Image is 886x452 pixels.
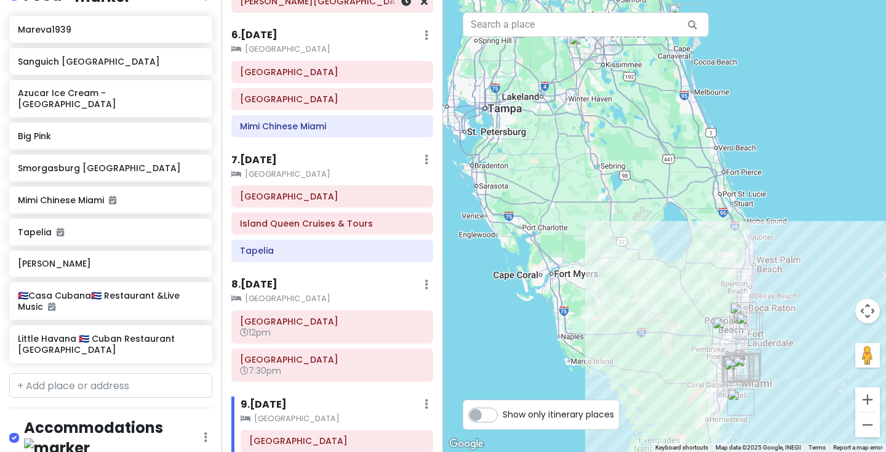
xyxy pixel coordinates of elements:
h6: Mimi Chinese Miami [240,121,425,132]
button: Drag Pegman onto the map to open Street View [855,343,880,368]
div: Freedom Tower at Miami Dade College [727,354,754,381]
h6: Miami Beach [240,67,425,78]
div: Flamingo Gardens [712,317,740,344]
div: Sanguich Little Havana [722,356,749,383]
h6: 9 . [DATE] [241,398,287,411]
div: Azucar Ice Cream - Little Havana [723,356,750,383]
h6: Little Havana 🇨🇺 Cuban Restaurant [GEOGRAPHIC_DATA] [18,333,203,355]
div: Smorgasburg Miami [725,352,752,379]
h6: Lincoln Road [240,94,425,105]
div: 🇨🇺Casa Cubana🇨🇺 Restaurant &Live Music [733,353,760,381]
small: [GEOGRAPHIC_DATA] [231,43,433,55]
span: 7:30pm [240,365,281,377]
h6: Everglades National Park [249,435,425,446]
a: Report a map error [833,444,882,451]
small: [GEOGRAPHIC_DATA] [241,413,433,425]
h6: Mareva1939 [18,24,203,35]
div: Las Olas Boulevard [733,312,760,339]
h6: 8 . [DATE] [231,278,277,291]
h6: Big Pink [18,131,203,142]
i: Added to itinerary [48,302,55,311]
h6: [PERSON_NAME] [18,258,203,269]
h6: Mimi Chinese Miami [18,195,203,206]
h6: Biscayne National Park [240,191,425,202]
div: Vizcaya Museum & Gardens [724,358,751,385]
i: Added to itinerary [109,196,116,204]
span: Show only itinerary places [503,408,614,421]
h6: 🇨🇺Casa Cubana🇨🇺 Restaurant &Live Music [18,290,203,312]
small: [GEOGRAPHIC_DATA] [231,293,433,305]
input: Search a place [463,12,709,37]
span: 12pm [240,326,271,339]
div: Mimi Chinese Miami [732,353,759,380]
input: + Add place or address [9,373,212,398]
div: Biscayne National Park [727,389,754,416]
h6: Azucar Ice Cream - [GEOGRAPHIC_DATA] [18,87,203,110]
h6: Smorgasburg [GEOGRAPHIC_DATA] [18,163,203,174]
button: Zoom in [855,387,880,412]
i: Added to itinerary [57,228,64,236]
h6: Tapelia [240,245,425,256]
small: [GEOGRAPHIC_DATA] [231,168,433,180]
div: Kennedy Space Center Visitor Complex [669,4,702,37]
h6: Sanguich [GEOGRAPHIC_DATA] [18,56,203,67]
div: Little Havana [722,355,749,382]
button: Keyboard shortcuts [655,443,708,452]
button: Map camera controls [855,299,880,323]
h6: 7 . [DATE] [231,154,277,167]
h6: Chase Stadium [240,354,425,365]
div: Jungle Queen Riverboat [736,313,763,340]
a: Terms (opens in new tab) [808,444,826,451]
h6: Island Queen Cruises & Tours [240,218,425,229]
div: Big Pink [733,355,760,382]
h6: 6 . [DATE] [231,29,277,42]
button: Zoom out [855,413,880,437]
div: 7700 Westgate Blvd [569,33,596,60]
img: Google [446,436,487,452]
div: Bayfront Park [727,355,754,382]
div: Chase Stadium [730,302,757,329]
div: Miami Beach Boardwalk [734,349,761,376]
a: Open this area in Google Maps (opens a new window) [446,436,487,452]
span: Map data ©2025 Google, INEGI [716,444,801,451]
h6: Flamingo Gardens [240,316,425,327]
h6: Tapelia [18,227,203,238]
